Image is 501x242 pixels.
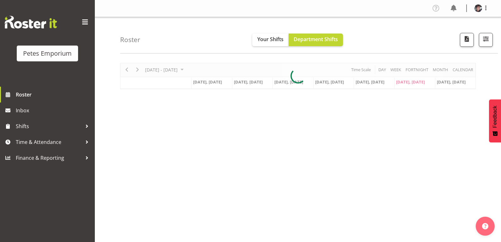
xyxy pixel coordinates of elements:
span: Inbox [16,106,92,115]
span: Your Shifts [257,36,284,43]
button: Download a PDF of the roster according to the set date range. [460,33,474,47]
span: Department Shifts [294,36,338,43]
span: Roster [16,90,92,99]
span: Finance & Reporting [16,153,82,163]
span: Feedback [492,106,498,128]
button: Feedback - Show survey [489,99,501,142]
h4: Roster [120,36,140,43]
img: Rosterit website logo [5,16,57,28]
span: Shifts [16,121,82,131]
span: Time & Attendance [16,137,82,147]
img: michelle-whaleb4506e5af45ffd00a26cc2b6420a9100.png [474,4,482,12]
button: Department Shifts [289,34,343,46]
button: Filter Shifts [479,33,493,47]
img: help-xxl-2.png [482,223,488,229]
div: Petes Emporium [23,49,72,58]
button: Your Shifts [252,34,289,46]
